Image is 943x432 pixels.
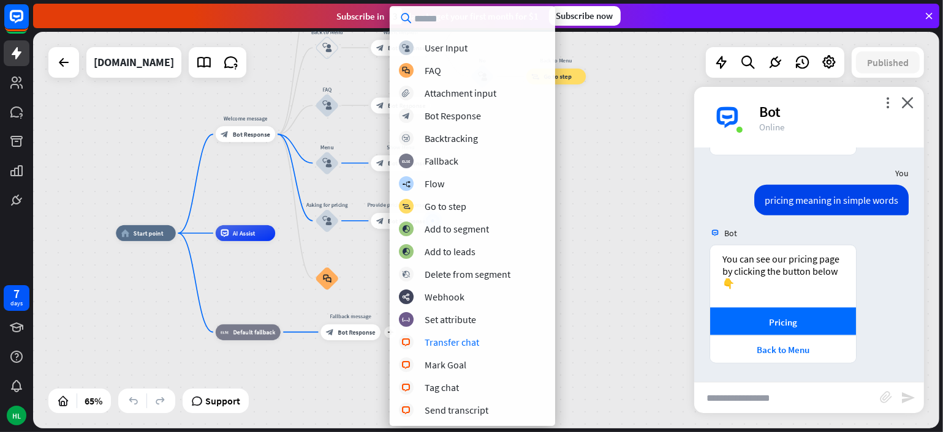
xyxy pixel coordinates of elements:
[338,328,375,336] span: Bot Response
[549,6,621,26] div: Subscribe now
[425,313,476,326] div: Set attribute
[402,384,411,392] i: block_livechat
[233,130,270,138] span: Bot Response
[402,338,411,346] i: block_livechat
[403,316,411,324] i: block_set_attribute
[322,158,332,168] i: block_user_input
[322,100,332,110] i: block_user_input
[425,359,466,371] div: Mark Goal
[716,344,850,356] div: Back to Menu
[365,143,437,151] div: Show Menu
[403,112,411,120] i: block_bot_response
[376,44,384,52] i: block_bot_response
[403,293,411,301] i: webhooks
[402,180,411,188] i: builder_tree
[425,336,479,348] div: Transfer chat
[856,51,920,73] button: Published
[425,155,458,167] div: Fallback
[81,391,106,411] div: 65%
[210,114,281,122] div: Welcome message
[754,185,909,215] div: pricing meaning in simple words
[221,328,229,336] i: block_fallback
[315,312,387,320] div: Fallback message
[365,201,437,209] div: Provide pricing information
[403,270,411,278] i: block_delete_from_segment
[901,97,914,108] i: close
[388,44,425,52] span: Bot Response
[402,248,411,256] i: block_add_to_segment
[402,203,411,210] i: block_goto
[425,64,441,76] div: FAQ
[425,223,489,235] div: Add to segment
[94,47,174,78] div: chatbot.com
[425,291,464,303] div: Webhook
[425,268,510,280] div: Delete from segment
[233,328,275,336] span: Default fallback
[10,299,23,308] div: days
[403,89,411,97] i: block_attachment
[337,8,539,24] div: Subscribe in days to get your first month for $1
[425,381,459,393] div: Tag chat
[880,391,892,403] i: block_attachment
[365,28,437,36] div: Was it helpful?
[303,143,351,151] div: Menu
[425,177,444,190] div: Flow
[403,135,411,143] i: block_backtracking
[233,229,256,237] span: AI Assist
[520,57,592,65] div: Back to Menu
[901,390,915,405] i: send
[326,328,334,336] i: block_bot_response
[388,217,425,225] span: Bot Response
[221,130,229,138] i: block_bot_response
[376,217,384,225] i: block_bot_response
[895,168,909,179] span: You
[323,274,331,283] i: block_faq
[13,288,20,299] div: 7
[722,253,844,289] div: You can see our pricing page by clicking the button below 👇
[724,228,737,239] span: Bot
[403,44,411,52] i: block_user_input
[759,121,909,133] div: Online
[205,391,240,411] span: Support
[376,102,384,110] i: block_bot_response
[303,86,351,94] div: FAQ
[543,73,572,81] span: Go to step
[4,285,29,311] a: 7 days
[402,406,411,414] i: block_livechat
[425,200,466,212] div: Go to step
[134,229,164,237] span: Start point
[388,159,425,167] span: Bot Response
[388,102,425,110] span: Bot Response
[759,102,909,121] div: Bot
[425,132,478,144] div: Backtracking
[7,406,26,425] div: HL
[322,43,332,53] i: block_user_input
[403,157,411,165] i: block_fallback
[387,329,393,335] i: plus
[425,245,475,258] div: Add to leads
[425,42,468,54] div: User Input
[425,404,488,416] div: Send transcript
[403,67,411,75] i: block_faq
[882,97,893,108] i: more_vert
[322,216,332,226] i: block_user_input
[402,225,411,233] i: block_add_to_segment
[121,229,130,237] i: home_2
[303,201,351,209] div: Asking for pricing
[425,87,496,99] div: Attachment input
[303,28,351,36] div: Back to Menu
[425,110,481,122] div: Bot Response
[716,316,850,328] div: Pricing
[376,159,384,167] i: block_bot_response
[402,361,411,369] i: block_livechat
[10,5,47,42] button: Open LiveChat chat widget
